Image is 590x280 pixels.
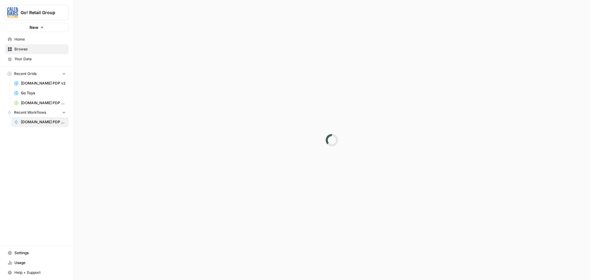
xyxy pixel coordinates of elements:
[21,100,66,106] span: [DOMAIN_NAME] PDP Enrichment Grid
[21,119,66,125] span: [DOMAIN_NAME] PDP Enrichment
[5,108,69,117] button: Recent Workflows
[14,46,66,52] span: Browse
[5,34,69,44] a: Home
[5,248,69,258] a: Settings
[5,54,69,64] a: Your Data
[14,37,66,42] span: Home
[5,23,69,32] button: New
[11,88,69,98] a: Go Toys
[14,110,46,115] span: Recent Workflows
[11,78,69,88] a: [DOMAIN_NAME] PDP v2
[5,5,69,20] button: Workspace: Go! Retail Group
[7,7,18,18] img: Go! Retail Group Logo
[5,44,69,54] a: Browse
[14,260,66,266] span: Usage
[5,69,69,78] button: Recent Grids
[14,71,37,77] span: Recent Grids
[11,98,69,108] a: [DOMAIN_NAME] PDP Enrichment Grid
[14,56,66,62] span: Your Data
[21,90,66,96] span: Go Toys
[21,10,58,16] span: Go! Retail Group
[21,81,66,86] span: [DOMAIN_NAME] PDP v2
[29,24,38,30] span: New
[5,258,69,268] a: Usage
[14,250,66,256] span: Settings
[11,117,69,127] a: [DOMAIN_NAME] PDP Enrichment
[14,270,66,275] span: Help + Support
[5,268,69,278] button: Help + Support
